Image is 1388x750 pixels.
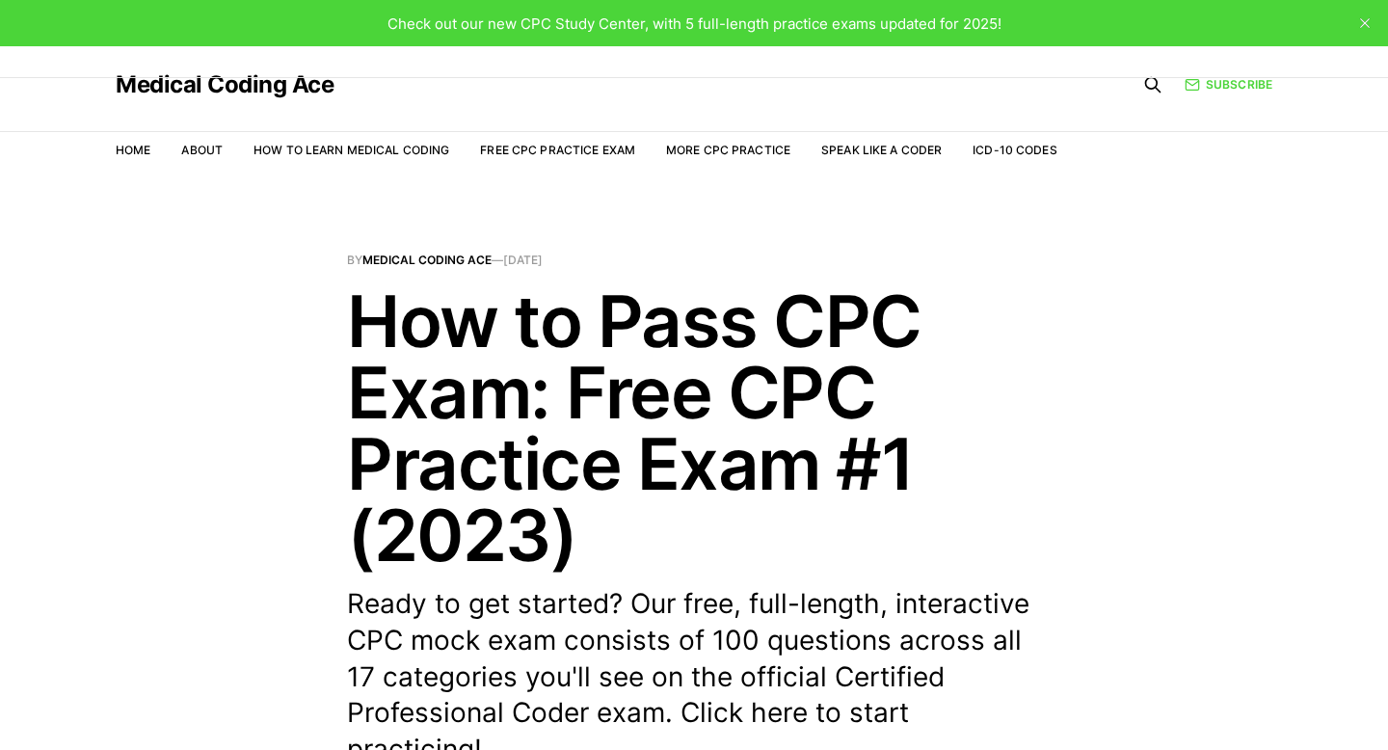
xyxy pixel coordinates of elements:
a: Free CPC Practice Exam [480,143,635,157]
a: Medical Coding Ace [362,253,492,267]
a: About [181,143,223,157]
a: Home [116,143,150,157]
button: close [1349,8,1380,39]
a: Speak Like a Coder [821,143,942,157]
span: By — [347,254,1041,266]
a: How to Learn Medical Coding [254,143,449,157]
span: Check out our new CPC Study Center, with 5 full-length practice exams updated for 2025! [387,14,1001,33]
a: Medical Coding Ace [116,73,334,96]
a: Subscribe [1185,75,1272,94]
iframe: portal-trigger [1068,656,1388,750]
time: [DATE] [503,253,543,267]
h1: How to Pass CPC Exam: Free CPC Practice Exam #1 (2023) [347,285,1041,571]
a: ICD-10 Codes [973,143,1056,157]
a: More CPC Practice [666,143,790,157]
